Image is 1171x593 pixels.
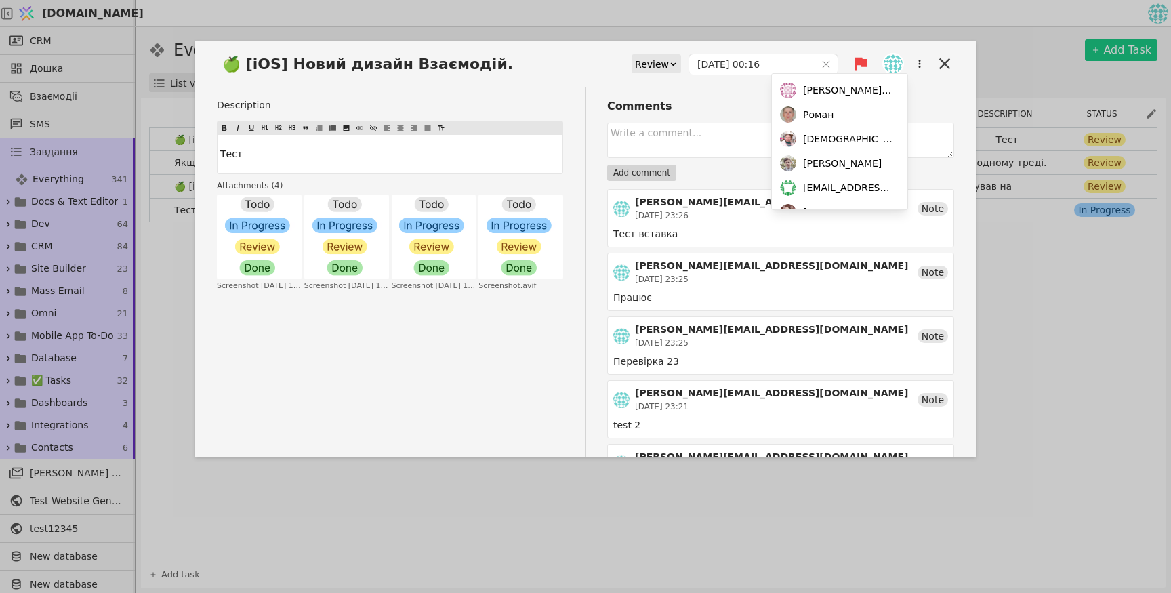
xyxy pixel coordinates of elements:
[613,455,630,472] img: ih
[780,131,796,147] img: Хр
[635,450,908,464] div: [PERSON_NAME][EMAIL_ADDRESS][DOMAIN_NAME]
[613,418,948,432] div: test 2
[918,266,948,279] div: Note
[918,202,948,216] div: Note
[635,337,908,349] div: [DATE] 23:25
[607,165,676,181] button: Add comment
[780,82,796,98] img: my
[918,393,948,407] div: Note
[780,180,796,196] img: ma
[918,457,948,470] div: Note
[803,205,894,220] span: [EMAIL_ADDRESS][DOMAIN_NAME]
[803,83,894,98] span: [PERSON_NAME][EMAIL_ADDRESS][DOMAIN_NAME]
[821,60,831,69] button: Clear
[803,132,894,146] span: [DEMOGRAPHIC_DATA]
[613,201,630,217] img: ih
[635,323,908,337] div: [PERSON_NAME][EMAIL_ADDRESS][DOMAIN_NAME]
[217,180,563,192] h4: Attachments ( 4 )
[607,98,954,115] h3: Comments
[690,55,815,74] input: dd.MM.yyyy HH:mm
[635,195,908,209] div: [PERSON_NAME][EMAIL_ADDRESS][DOMAIN_NAME]
[217,98,563,113] label: Description
[918,329,948,343] div: Note
[613,264,630,281] img: ih
[635,209,908,222] div: [DATE] 23:26
[803,181,894,195] span: [EMAIL_ADDRESS][DOMAIN_NAME]
[780,155,796,171] img: Ad
[803,157,882,171] span: [PERSON_NAME]
[635,401,908,413] div: [DATE] 23:21
[217,53,527,75] span: 🍏 [iOS] Новий дизайн Взаємодій.
[884,54,903,73] img: ih
[613,392,630,408] img: ih
[821,60,831,69] svg: close
[780,106,796,123] img: Ро
[613,291,948,305] div: Працює
[803,108,834,122] span: Роман
[780,204,796,220] img: va
[220,148,243,159] span: Тест
[613,354,948,369] div: Перевірка 23
[635,259,908,273] div: [PERSON_NAME][EMAIL_ADDRESS][DOMAIN_NAME]
[635,55,669,74] div: Review
[613,328,630,344] img: ih
[635,273,908,285] div: [DATE] 23:25
[613,227,948,241] div: Тест вставка
[635,386,908,401] div: [PERSON_NAME][EMAIL_ADDRESS][DOMAIN_NAME]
